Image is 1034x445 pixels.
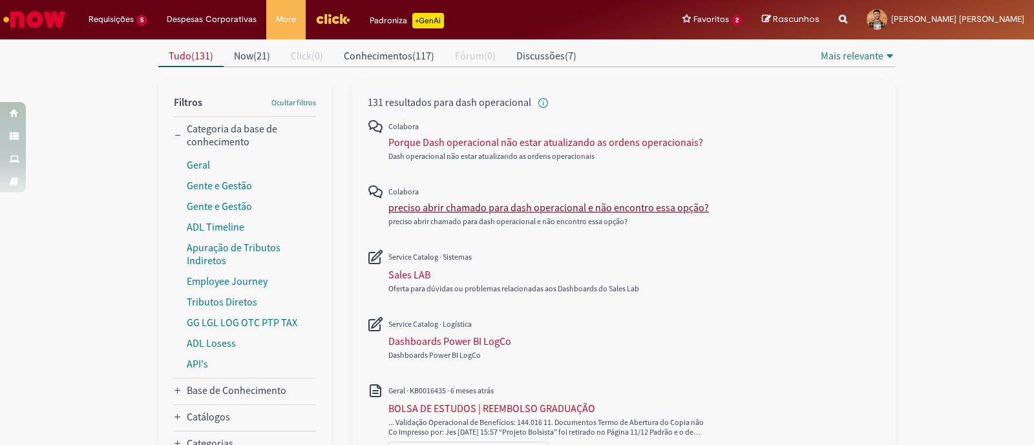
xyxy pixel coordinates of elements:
div: Padroniza [370,13,444,28]
span: More [276,13,296,26]
span: Requisições [89,13,134,26]
span: [PERSON_NAME] [PERSON_NAME] [891,14,1024,25]
span: Favoritos [693,13,729,26]
span: 2 [732,15,743,26]
a: Rascunhos [762,14,819,26]
span: 5 [136,15,147,26]
img: click_logo_yellow_360x200.png [315,9,350,28]
p: +GenAi [412,13,444,28]
img: ServiceNow [1,6,68,32]
span: Despesas Corporativas [167,13,257,26]
span: Rascunhos [773,13,819,25]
